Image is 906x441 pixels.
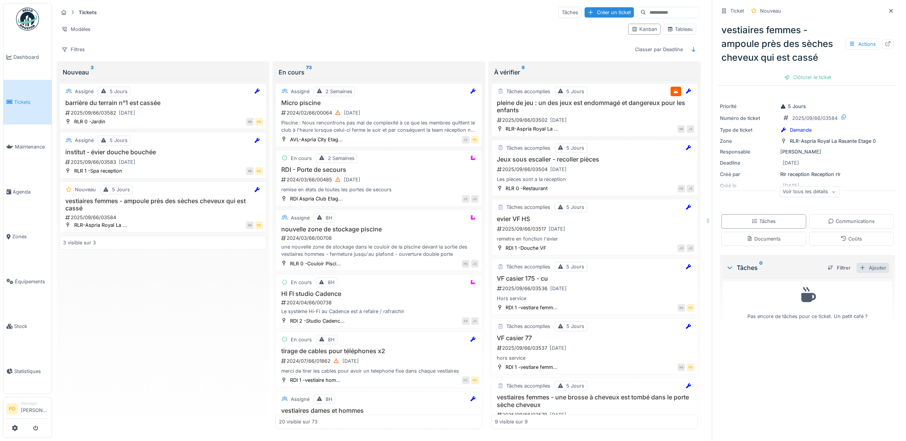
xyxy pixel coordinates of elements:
div: 2025/09/66/03584 [65,214,263,221]
a: PD Manager[PERSON_NAME] [6,401,49,419]
div: RLR-Aspria Royal La ... [74,221,127,229]
div: [DATE] [783,159,799,166]
div: 5 Jours [110,88,128,95]
a: Statistiques [3,349,52,394]
div: 2025/09/66/03579 [496,410,695,420]
span: Dashboard [13,53,49,61]
div: Assigné [75,88,94,95]
div: 20 visible sur 73 [279,418,318,426]
div: RLR 1 -Spa reception [74,167,122,174]
div: une nouvelle zone de stockage dans le couloir de la piscine devant la sortie des vestiaires homme... [279,243,479,258]
div: JS [471,195,479,203]
div: Tâches accomplies [507,204,551,211]
div: 2024/02/66/00064 [280,108,479,118]
div: Assigné [75,137,94,144]
h3: RDI - Porte de secours [279,166,479,173]
div: Assigné [291,396,310,403]
div: Les pièces sont a la réception [495,176,695,183]
a: Maintenance [3,124,52,170]
div: RDI 2 -Studio Cadenc... [290,317,345,325]
div: 9 visible sur 9 [495,418,528,426]
div: RA [677,304,685,312]
div: [PERSON_NAME] [720,148,895,155]
a: Stock [3,304,52,349]
div: 5 Jours [110,137,128,144]
div: 2 Semaines [328,155,355,162]
div: Coûts [841,235,862,242]
div: Documents [747,235,781,242]
div: 2 Semaines [326,88,352,95]
div: 2024/03/66/00485 [280,175,479,184]
div: Zone [720,137,777,145]
div: Kanban [632,26,657,33]
div: Tâches [558,7,582,18]
span: Statistiques [14,368,49,375]
sup: 3 [91,68,94,77]
div: 8H [328,336,335,343]
div: [DATE] [551,116,567,124]
div: PD [471,136,479,144]
span: Zones [12,233,49,240]
div: RDI 1 -vestiare femm... [506,363,558,371]
div: [DATE] [549,225,566,233]
div: 5 Jours [567,382,585,389]
div: 5 Jours [780,103,806,110]
li: PD [6,403,18,415]
div: [DATE] [550,411,567,418]
div: 8H [326,214,332,221]
div: RLR-Aspria Royal La ... [506,125,559,132]
div: PD [255,167,263,175]
div: JS [462,195,470,203]
div: 2025/09/66/03582 [65,108,263,118]
div: 2025/09/66/03517 [496,224,695,234]
h3: HI FI studio Cadence [279,290,479,297]
div: En cours [291,279,312,286]
div: Ticket [730,7,744,15]
div: [DATE] [342,357,359,365]
div: Hors service [495,295,695,302]
h3: tirage de cables pour téléphones x2 [279,347,479,355]
div: Créé par [720,171,777,178]
div: Ajouter [857,263,889,273]
div: JS [471,317,479,325]
div: RR [677,125,685,133]
li: [PERSON_NAME] [21,401,49,417]
div: Le système Hi-Fi au Cadence est à refaire / rafraichir [279,308,479,315]
div: Responsable [720,148,777,155]
div: Nouveau [63,68,263,77]
div: Pas encore de tâches pour ce ticket. Un petit café ? [728,284,887,320]
div: FR [677,185,685,192]
div: [DATE] [550,344,567,352]
div: hors service [495,354,695,362]
div: 2024/07/66/01862 [280,356,479,366]
div: 8H [326,396,332,403]
div: FC [462,376,470,384]
div: RDI 1 -vestiare femm... [506,304,558,311]
div: Tâches accomplies [507,323,551,330]
div: 5 Jours [567,88,585,95]
div: merci de tirer les cables pour avoir un telephone fixe dans chaque vestiaires [279,367,479,375]
div: RA [677,363,685,371]
div: Demande [790,126,812,134]
div: [DATE] [119,109,135,116]
div: Type de ticket [720,126,777,134]
h3: pleine de jeu : un des jeux est endommagé et dangereux pour les enfants [495,99,695,114]
h3: institut - évier douche bouchée [63,149,263,156]
a: Équipements [3,259,52,304]
div: Piscine : Nous rencontrons pas mal de complexité à ce que les membres quittent le club à l'heure ... [279,119,479,134]
span: Agenda [13,188,49,195]
div: remetre en fonction l'evier [495,235,695,242]
div: [DATE] [551,166,567,173]
div: En cours [291,336,312,343]
span: Tickets [14,99,49,106]
div: Manager [21,401,49,406]
div: Modèles [58,24,94,35]
strong: Tickets [76,9,100,16]
div: Voir tous les détails [779,186,839,197]
div: Tableau [667,26,693,33]
div: Rlr reception Reception rlr [720,171,895,178]
div: Tâches [726,263,822,272]
div: [DATE] [344,176,360,183]
div: 2025/09/66/03504 [496,165,695,174]
div: En cours [279,68,479,77]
